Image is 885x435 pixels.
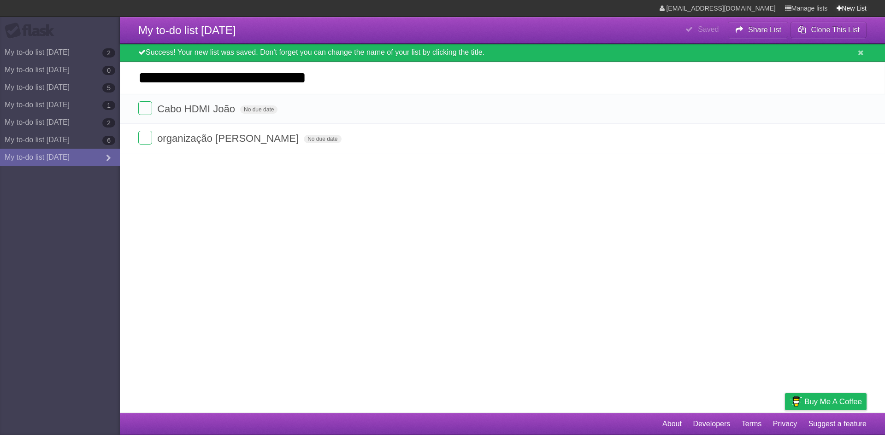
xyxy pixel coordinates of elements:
div: Success! Your new list was saved. Don't forget you can change the name of your list by clicking t... [120,44,885,62]
div: Flask [5,23,60,39]
span: organização [PERSON_NAME] [157,133,301,144]
a: Developers [693,415,730,433]
b: Clone This List [811,26,860,34]
span: Cabo HDMI João [157,103,237,115]
b: Saved [698,25,719,33]
a: Privacy [773,415,797,433]
b: 0 [102,66,115,75]
span: Buy me a coffee [804,394,862,410]
a: Suggest a feature [808,415,867,433]
b: 6 [102,136,115,145]
span: No due date [240,105,277,114]
button: Share List [728,22,789,38]
label: Done [138,131,152,145]
a: Buy me a coffee [785,393,867,410]
a: About [662,415,682,433]
label: Done [138,101,152,115]
a: Terms [742,415,762,433]
b: 1 [102,101,115,110]
span: My to-do list [DATE] [138,24,236,36]
b: 2 [102,48,115,58]
b: 5 [102,83,115,93]
b: Share List [748,26,781,34]
button: Clone This List [791,22,867,38]
img: Buy me a coffee [790,394,802,409]
span: No due date [304,135,341,143]
b: 2 [102,118,115,128]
